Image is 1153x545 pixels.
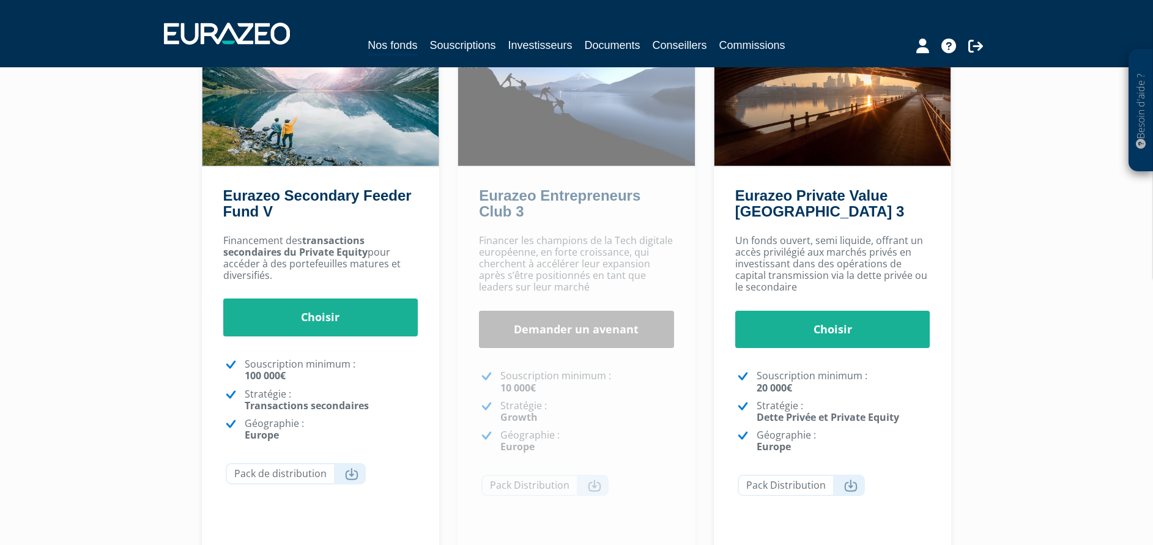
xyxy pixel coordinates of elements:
a: Pack Distribution [738,475,865,496]
strong: 100 000€ [245,369,286,382]
img: Eurazeo Secondary Feeder Fund V [202,23,439,166]
a: Choisir [735,311,930,349]
a: Pack de distribution [226,463,366,484]
a: Eurazeo Entrepreneurs Club 3 [479,187,640,220]
p: Financer les champions de la Tech digitale européenne, en forte croissance, qui cherchent à accél... [479,235,674,294]
p: Financement des pour accéder à des portefeuilles matures et diversifiés. [223,235,418,282]
strong: 10 000€ [500,381,536,395]
strong: Europe [245,428,279,442]
p: Souscription minimum : [245,358,418,382]
strong: transactions secondaires du Private Equity [223,234,368,259]
a: Commissions [719,37,785,54]
a: Pack Distribution [481,475,609,496]
p: Géographie : [500,429,674,453]
p: Stratégie : [500,400,674,423]
img: Eurazeo Entrepreneurs Club 3 [458,23,695,166]
p: Souscription minimum : [757,370,930,393]
img: 1732889491-logotype_eurazeo_blanc_rvb.png [164,23,290,45]
a: Investisseurs [508,37,572,54]
p: Besoin d'aide ? [1134,56,1148,166]
a: Eurazeo Private Value [GEOGRAPHIC_DATA] 3 [735,187,904,220]
p: Géographie : [245,418,418,441]
p: Stratégie : [245,388,418,412]
p: Un fonds ouvert, semi liquide, offrant un accès privilégié aux marchés privés en investissant dan... [735,235,930,294]
a: Nos fonds [368,37,417,56]
img: Eurazeo Private Value Europe 3 [714,23,951,166]
a: Conseillers [653,37,707,54]
strong: 20 000€ [757,381,792,395]
strong: Europe [500,440,535,453]
a: Demander un avenant [479,311,674,349]
strong: Europe [757,440,791,453]
p: Géographie : [757,429,930,453]
strong: Transactions secondaires [245,399,369,412]
a: Eurazeo Secondary Feeder Fund V [223,187,412,220]
strong: Dette Privée et Private Equity [757,410,899,424]
p: Souscription minimum : [500,370,674,393]
p: Stratégie : [757,400,930,423]
a: Documents [585,37,640,54]
a: Souscriptions [429,37,495,54]
a: Choisir [223,298,418,336]
strong: Growth [500,410,538,424]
